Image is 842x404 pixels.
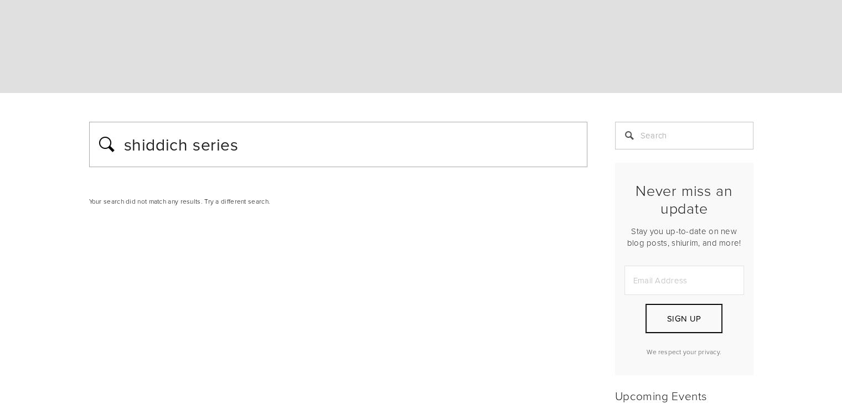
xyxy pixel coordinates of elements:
span: Sign Up [667,313,701,324]
input: Search [615,122,753,149]
h2: Never miss an update [624,182,744,217]
p: Stay you up-to-date on new blog posts, shiurim, and more! [624,225,744,248]
input: Type to search… [123,131,581,158]
input: Email Address [624,266,744,295]
p: We respect your privacy. [624,347,744,356]
button: Sign Up [645,304,722,333]
div: Your search did not match any results. Try a different search. [89,195,587,208]
h2: Upcoming Events [615,389,753,402]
